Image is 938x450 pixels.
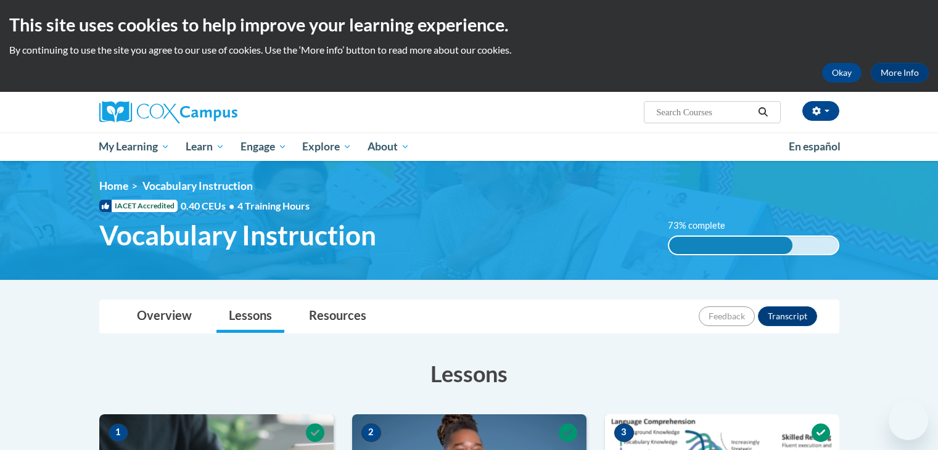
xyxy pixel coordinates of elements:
[99,139,170,154] span: My Learning
[889,401,928,440] iframe: Button to launch messaging window
[99,219,376,252] span: Vocabulary Instruction
[294,133,360,161] a: Explore
[699,306,755,326] button: Feedback
[99,101,237,123] img: Cox Campus
[781,134,849,160] a: En español
[229,200,234,211] span: •
[614,423,634,442] span: 3
[302,139,352,154] span: Explore
[297,300,379,333] a: Resources
[802,101,839,121] button: Account Settings
[91,133,178,161] a: My Learning
[822,63,862,83] button: Okay
[216,300,284,333] a: Lessons
[241,139,287,154] span: Engage
[655,105,754,120] input: Search Courses
[186,139,224,154] span: Learn
[9,12,929,37] h2: This site uses cookies to help improve your learning experience.
[178,133,232,161] a: Learn
[232,133,295,161] a: Engage
[99,358,839,389] h3: Lessons
[237,200,310,211] span: 4 Training Hours
[99,101,334,123] a: Cox Campus
[81,133,858,161] div: Main menu
[361,423,381,442] span: 2
[668,219,739,232] label: 73% complete
[99,200,178,212] span: IACET Accredited
[181,199,237,213] span: 0.40 CEUs
[758,306,817,326] button: Transcript
[109,423,128,442] span: 1
[9,43,929,57] p: By continuing to use the site you agree to our use of cookies. Use the ‘More info’ button to read...
[789,140,841,153] span: En español
[125,300,204,333] a: Overview
[754,105,772,120] button: Search
[360,133,418,161] a: About
[142,179,253,192] span: Vocabulary Instruction
[871,63,929,83] a: More Info
[368,139,409,154] span: About
[669,237,792,254] div: 73% complete
[99,179,128,192] a: Home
